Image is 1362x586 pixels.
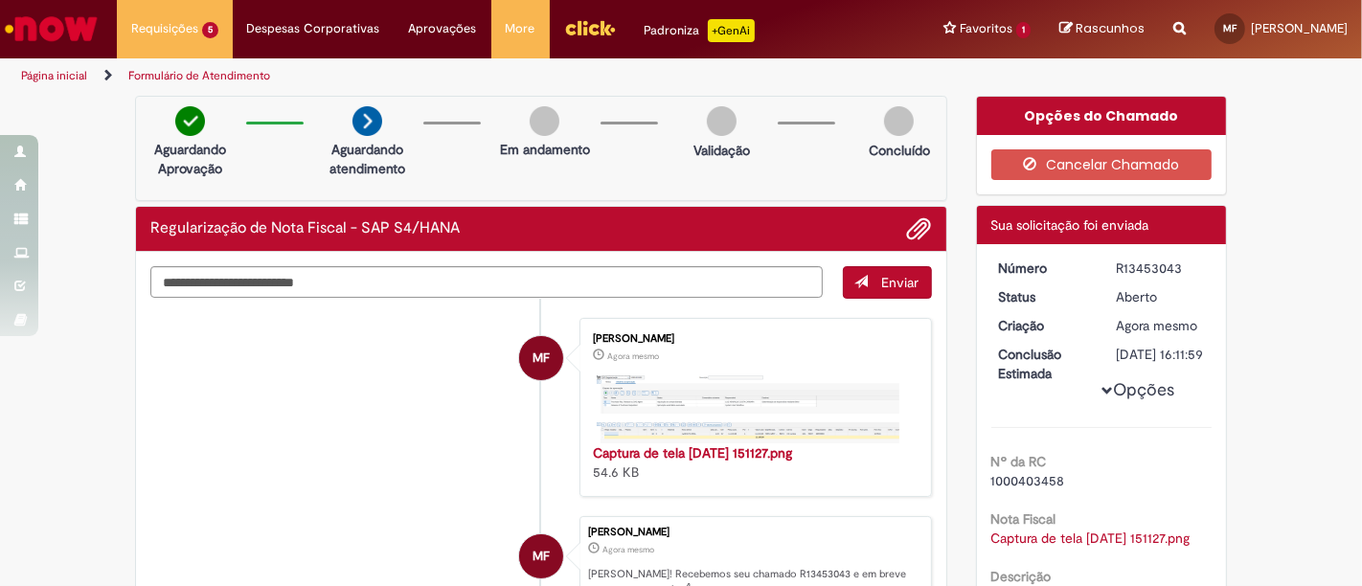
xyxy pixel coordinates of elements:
[602,544,654,555] span: Agora mesmo
[884,106,914,136] img: img-circle-grey.png
[593,443,912,482] div: 54.6 KB
[708,19,755,42] p: +GenAi
[1076,19,1145,37] span: Rascunhos
[506,19,535,38] span: More
[1016,22,1031,38] span: 1
[707,106,737,136] img: img-circle-grey.png
[869,141,930,160] p: Concluído
[202,22,218,38] span: 5
[991,472,1065,489] span: 1000403458
[500,140,590,159] p: Em andamento
[519,336,563,380] div: Maria Eduarda Funchini
[564,13,616,42] img: click_logo_yellow_360x200.png
[519,534,563,578] div: Maria Eduarda Funchini
[247,19,380,38] span: Despesas Corporativas
[409,19,477,38] span: Aprovações
[530,106,559,136] img: img-circle-grey.png
[607,350,659,362] span: Agora mesmo
[907,216,932,241] button: Adicionar anexos
[991,530,1191,547] a: Download de Captura de tela 2025-08-27 151127.png
[843,266,932,299] button: Enviar
[602,544,654,555] time: 27/08/2025 15:11:56
[1251,20,1348,36] span: [PERSON_NAME]
[985,259,1102,278] dt: Número
[991,149,1213,180] button: Cancelar Chamado
[352,106,382,136] img: arrow-next.png
[991,568,1052,585] b: Descrição
[960,19,1012,38] span: Favoritos
[1116,287,1205,306] div: Aberto
[533,335,550,381] span: MF
[882,274,919,291] span: Enviar
[991,510,1056,528] b: Nota Fiscal
[991,453,1047,470] b: Nº da RC
[131,19,198,38] span: Requisições
[593,333,912,345] div: [PERSON_NAME]
[588,527,921,538] div: [PERSON_NAME]
[144,140,237,178] p: Aguardando Aprovação
[991,216,1149,234] span: Sua solicitação foi enviada
[1223,22,1237,34] span: MF
[645,19,755,42] div: Padroniza
[14,58,894,94] ul: Trilhas de página
[1116,259,1205,278] div: R13453043
[175,106,205,136] img: check-circle-green.png
[985,345,1102,383] dt: Conclusão Estimada
[321,140,414,178] p: Aguardando atendimento
[607,350,659,362] time: 27/08/2025 15:11:50
[128,68,270,83] a: Formulário de Atendimento
[150,220,460,237] h2: Regularização de Nota Fiscal - SAP S4/HANA Histórico de tíquete
[1116,317,1197,334] span: Agora mesmo
[1116,316,1205,335] div: 27/08/2025 15:11:56
[693,141,750,160] p: Validação
[533,533,550,579] span: MF
[593,444,792,462] a: Captura de tela [DATE] 151127.png
[977,97,1227,135] div: Opções do Chamado
[21,68,87,83] a: Página inicial
[985,287,1102,306] dt: Status
[150,266,823,298] textarea: Digite sua mensagem aqui...
[2,10,101,48] img: ServiceNow
[1116,345,1205,364] div: [DATE] 16:11:59
[1059,20,1145,38] a: Rascunhos
[985,316,1102,335] dt: Criação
